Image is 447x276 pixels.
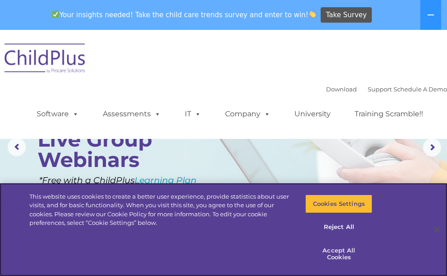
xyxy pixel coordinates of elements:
[321,7,372,23] a: Take Survey
[305,218,372,237] button: Reject All
[305,241,372,267] button: Accept All Cookies
[39,174,250,187] rs-layer: *Free with a ChildPlus
[29,192,292,228] div: This website uses cookies to create a better user experience, provide statistics about user visit...
[285,105,340,123] a: University
[94,105,170,123] a: Assessments
[346,105,432,123] a: Training Scramble!!
[216,105,279,123] a: Company
[326,86,447,93] font: |
[309,11,316,18] img: 👏
[176,105,210,123] a: IT
[326,7,367,23] span: Take Survey
[326,86,357,93] a: Download
[48,6,320,24] span: Your insights needed! Take the child care trends survey and enter to win!
[135,175,197,186] a: Learning Plan
[394,86,447,93] a: Schedule A Demo
[305,195,372,214] button: Cookies Settings
[28,105,88,123] a: Software
[368,86,392,93] a: Support
[427,219,447,239] button: Close
[52,11,59,18] img: ✅
[38,129,174,170] rs-layer: Live Group Webinars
